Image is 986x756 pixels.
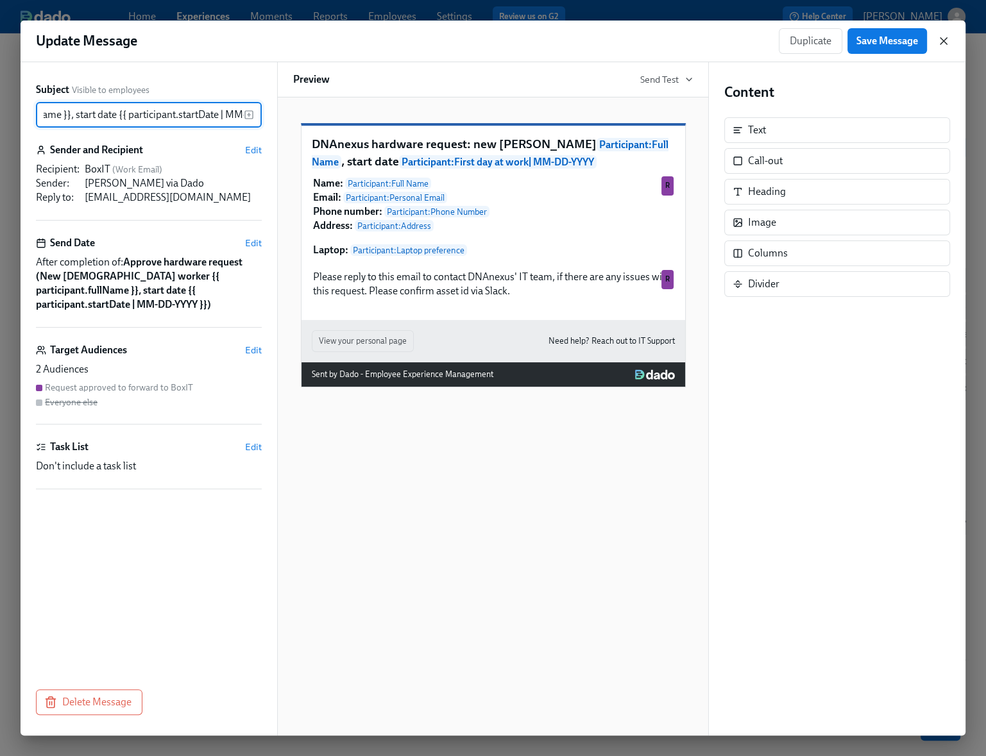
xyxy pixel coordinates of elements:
div: [EMAIL_ADDRESS][DOMAIN_NAME] [85,190,262,205]
span: Participant : First day at work | MM-DD-YYYY [399,155,597,169]
div: Image [724,210,950,235]
span: Delete Message [47,696,132,709]
div: 2 Audiences [36,362,262,376]
div: Name: Participant:Full Name Email: Participant:Personal Email Phone number: Participant:Phone Num... [312,175,675,258]
button: Edit [245,144,262,156]
div: Divider [748,277,779,291]
h1: Update Message [36,31,137,51]
div: Request approved to forward to BoxIT [45,382,193,394]
button: View your personal page [312,330,414,352]
div: Recipient : [36,162,80,176]
button: Save Message [847,28,927,54]
a: Need help? Reach out to IT Support [548,334,675,348]
div: Please reply to this email to contact DNAnexus' IT team, if there are any issues with this reques... [312,269,675,299]
div: Reply to : [36,190,80,205]
h6: Send Date [50,236,95,250]
div: Don't include a task list [36,459,262,473]
div: BoxIT [85,162,262,176]
button: Duplicate [779,28,842,54]
button: Send Test [640,73,693,86]
div: Used by Request approved to forward to BoxIT audience [661,270,674,289]
img: Dado [635,369,674,380]
strong: Approve hardware request (New [DEMOGRAPHIC_DATA] worker ​{​{ participant.fullName }}, start date ... [36,256,242,310]
div: Call-out [724,148,950,174]
div: Columns [724,240,950,266]
button: Edit [245,441,262,453]
div: Image [748,215,776,230]
span: Duplicate [790,35,831,47]
div: Heading [724,179,950,205]
button: Edit [245,344,262,357]
h6: Sender and Recipient [50,143,143,157]
button: Delete Message [36,689,142,715]
h6: Preview [293,72,330,87]
h4: Content [724,83,950,102]
h6: Target Audiences [50,343,127,357]
label: Subject [36,83,69,97]
div: Sender : [36,176,80,190]
div: Text [724,117,950,143]
div: Call-out [748,154,783,168]
div: Sent by Dado - Employee Experience Management [312,367,493,382]
div: Heading [748,185,786,199]
h6: Task List [50,440,89,454]
div: Sender and RecipientEditRecipient:BoxIT (Work Email)Sender:[PERSON_NAME] via DadoReply to:[EMAIL_... [36,143,262,221]
svg: Insert text variable [244,110,254,120]
div: Columns [748,246,788,260]
div: Divider [724,271,950,297]
p: DNAnexus hardware request: new [PERSON_NAME] , start date [312,136,675,170]
button: Edit [245,237,262,249]
div: Target AudiencesEdit2 AudiencesRequest approved to forward to BoxITEveryone else [36,343,262,424]
div: Text [748,123,766,137]
div: Send DateEditAfter completion of:Approve hardware request (New [DEMOGRAPHIC_DATA] worker ​{​{ par... [36,236,262,328]
div: [PERSON_NAME] via Dado [85,176,262,190]
span: Save Message [856,35,918,47]
span: View your personal page [319,335,407,348]
div: Task ListEditDon't include a task list [36,440,262,489]
span: ( Work Email ) [112,164,162,175]
span: After completion of: [36,255,262,312]
div: Used by Request approved to forward to BoxIT audience [661,176,674,196]
span: Visible to employees [72,84,149,96]
div: Everyone else [45,396,98,408]
span: Participant : Full Name [312,138,668,169]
